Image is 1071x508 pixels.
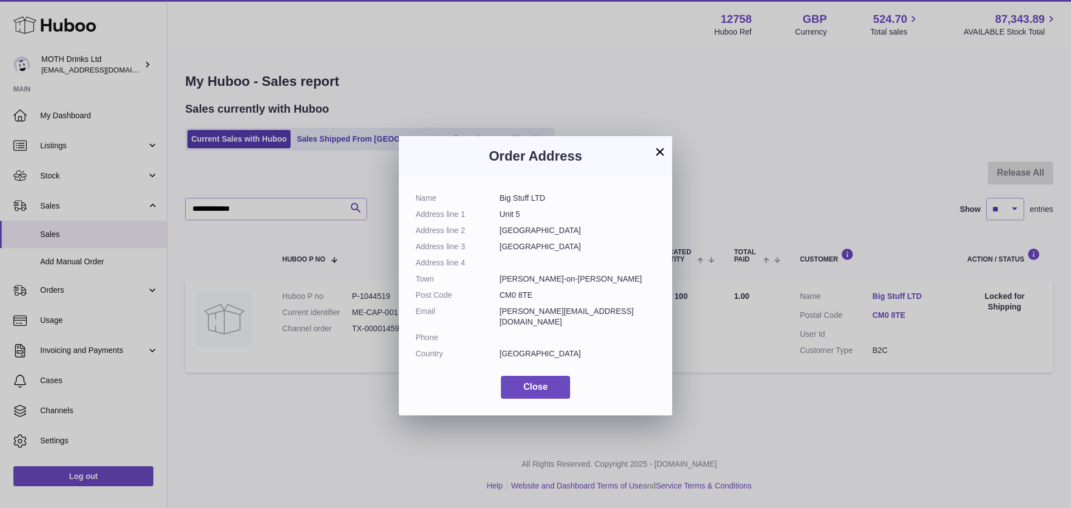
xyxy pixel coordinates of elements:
dt: Address line 3 [416,241,500,252]
dt: Town [416,274,500,284]
button: Close [501,376,570,399]
span: Close [523,382,548,391]
dd: [PERSON_NAME]-on-[PERSON_NAME] [500,274,656,284]
dt: Post Code [416,290,500,301]
dd: Unit 5 [500,209,656,220]
dt: Address line 4 [416,258,500,268]
dd: Big Stuff LTD [500,193,656,204]
dd: [GEOGRAPHIC_DATA] [500,241,656,252]
dd: [GEOGRAPHIC_DATA] [500,225,656,236]
dd: [GEOGRAPHIC_DATA] [500,349,656,359]
dt: Email [416,306,500,327]
dt: Country [416,349,500,359]
dt: Address line 1 [416,209,500,220]
dt: Name [416,193,500,204]
dt: Phone [416,332,500,343]
dd: [PERSON_NAME][EMAIL_ADDRESS][DOMAIN_NAME] [500,306,656,327]
h3: Order Address [416,147,655,165]
dt: Address line 2 [416,225,500,236]
dd: CM0 8TE [500,290,656,301]
button: × [653,145,667,158]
